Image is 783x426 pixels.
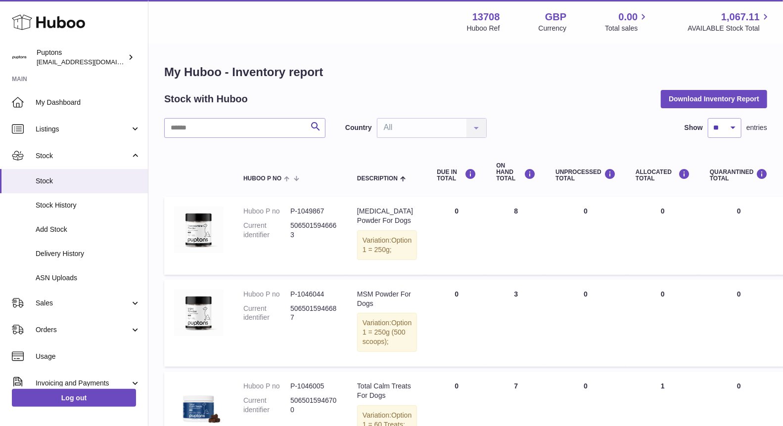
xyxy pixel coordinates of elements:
span: AVAILABLE Stock Total [688,24,771,33]
span: My Dashboard [36,98,140,107]
span: Delivery History [36,249,140,258]
span: Option 1 = 250g (500 scoops); [363,319,412,345]
span: Orders [36,325,130,335]
dd: P-1049867 [290,207,337,216]
dd: P-1046005 [290,382,337,391]
span: Usage [36,352,140,361]
div: UNPROCESSED Total [555,169,616,182]
a: Log out [12,389,136,407]
dd: 5065015946687 [290,304,337,323]
span: Sales [36,298,130,308]
div: Currency [539,24,567,33]
label: Show [685,123,703,132]
dt: Huboo P no [243,382,290,391]
td: 0 [546,197,626,275]
img: hello@puptons.com [12,50,27,65]
dt: Current identifier [243,221,290,240]
h1: My Huboo - Inventory report [164,64,767,80]
span: Huboo P no [243,175,281,182]
button: Download Inventory Report [661,90,767,108]
td: 0 [626,197,700,275]
div: ALLOCATED Total [636,169,690,182]
span: Listings [36,125,130,134]
td: 3 [486,280,546,367]
dd: 5065015946663 [290,221,337,240]
span: Option 1 = 250g; [363,236,412,254]
td: 0 [626,280,700,367]
span: Invoicing and Payments [36,379,130,388]
div: DUE IN TOTAL [437,169,476,182]
div: Variation: [357,313,417,352]
td: 0 [546,280,626,367]
dd: P-1046044 [290,290,337,299]
td: 0 [427,197,486,275]
dt: Huboo P no [243,207,290,216]
span: entries [746,123,767,132]
span: Stock [36,151,130,161]
div: ON HAND Total [496,163,536,182]
span: 1,067.11 [721,10,760,24]
td: 0 [427,280,486,367]
div: Variation: [357,230,417,260]
div: Puptons [37,48,126,67]
span: Stock [36,176,140,186]
td: 8 [486,197,546,275]
span: ASN Uploads [36,273,140,283]
span: 0 [737,290,741,298]
img: product image [174,290,224,336]
strong: GBP [545,10,566,24]
div: MSM Powder For Dogs [357,290,417,308]
label: Country [345,123,372,132]
span: 0.00 [619,10,638,24]
dt: Huboo P no [243,290,290,299]
strong: 13708 [472,10,500,24]
dd: 5065015946700 [290,396,337,415]
span: Description [357,175,398,182]
div: Huboo Ref [467,24,500,33]
div: Total Calm Treats For Dogs [357,382,417,400]
span: Total sales [605,24,649,33]
dt: Current identifier [243,304,290,323]
span: [EMAIL_ADDRESS][DOMAIN_NAME] [37,58,145,66]
span: 0 [737,382,741,390]
span: 0 [737,207,741,215]
img: product image [174,207,224,253]
div: [MEDICAL_DATA] Powder For Dogs [357,207,417,225]
span: Stock History [36,201,140,210]
a: 1,067.11 AVAILABLE Stock Total [688,10,771,33]
a: 0.00 Total sales [605,10,649,33]
span: Add Stock [36,225,140,234]
h2: Stock with Huboo [164,92,248,106]
div: QUARANTINED Total [710,169,768,182]
dt: Current identifier [243,396,290,415]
